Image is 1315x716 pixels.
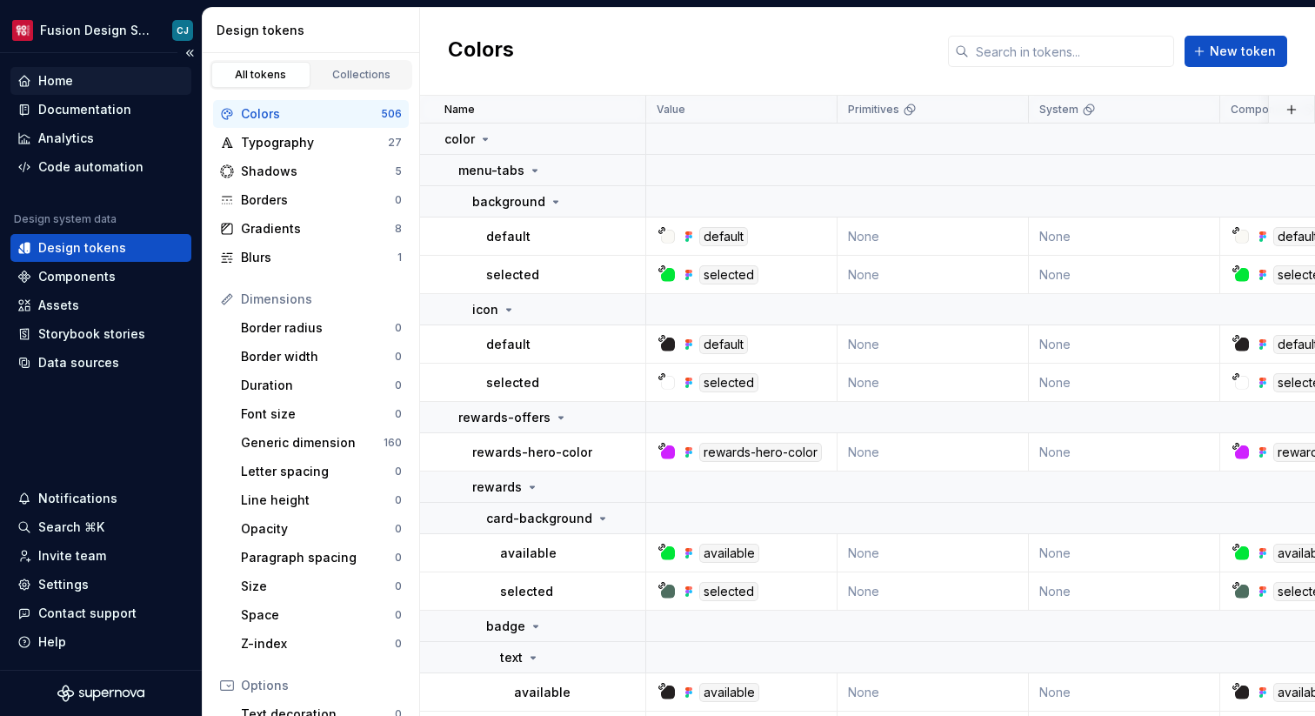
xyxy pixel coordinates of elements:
td: None [1029,217,1220,256]
div: default [699,335,748,354]
div: Shadows [241,163,395,180]
div: Contact support [38,605,137,622]
div: Fusion Design System [40,22,151,39]
div: Size [241,578,395,595]
div: Paragraph spacing [241,549,395,566]
div: Border radius [241,319,395,337]
p: background [472,193,545,211]
div: Gradients [241,220,395,238]
p: rewards-hero-color [472,444,592,461]
a: Shadows5 [213,157,409,185]
div: Options [241,677,402,694]
div: Opacity [241,520,395,538]
div: Blurs [241,249,397,266]
a: Data sources [10,349,191,377]
div: Code automation [38,158,144,176]
a: Size0 [234,572,409,600]
td: None [838,433,1029,472]
p: card-background [486,510,592,527]
a: Assets [10,291,191,319]
p: menu-tabs [458,162,524,179]
a: Storybook stories [10,320,191,348]
div: Documentation [38,101,131,118]
div: 0 [395,522,402,536]
div: 5 [395,164,402,178]
p: Value [657,103,685,117]
svg: Supernova Logo [57,685,144,702]
a: Borders0 [213,186,409,214]
div: Dimensions [241,291,402,308]
a: Documentation [10,96,191,124]
div: 0 [395,407,402,421]
div: Storybook stories [38,325,145,343]
div: 0 [395,321,402,335]
div: 160 [384,436,402,450]
div: Settings [38,576,89,593]
p: Components [1231,103,1298,117]
a: Components [10,263,191,291]
p: Primitives [848,103,899,117]
div: Typography [241,134,388,151]
a: Home [10,67,191,95]
td: None [838,673,1029,712]
div: Search ⌘K [38,519,104,536]
div: Assets [38,297,79,314]
div: Colors [241,105,381,123]
p: selected [486,266,539,284]
div: 0 [395,637,402,651]
img: f4f33d50-0937-4074-a32a-c7cda971eed1.png [12,20,33,41]
td: None [1029,256,1220,294]
div: Duration [241,377,395,394]
p: rewards-offers [458,409,551,426]
button: Collapse sidebar [177,41,202,65]
a: Border width0 [234,343,409,371]
input: Search in tokens... [969,36,1174,67]
div: Letter spacing [241,463,395,480]
div: 0 [395,551,402,565]
div: Border width [241,348,395,365]
div: Design tokens [217,22,412,39]
div: available [699,683,759,702]
a: Design tokens [10,234,191,262]
div: 8 [395,222,402,236]
p: icon [472,301,498,318]
button: Notifications [10,485,191,512]
div: Help [38,633,66,651]
td: None [1029,572,1220,611]
td: None [838,364,1029,402]
div: Line height [241,492,395,509]
td: None [838,572,1029,611]
a: Settings [10,571,191,599]
h2: Colors [448,36,514,67]
a: Invite team [10,542,191,570]
button: New token [1185,36,1287,67]
a: Font size0 [234,400,409,428]
a: Colors506 [213,100,409,128]
p: color [444,130,475,148]
td: None [1029,673,1220,712]
div: All tokens [217,68,304,82]
button: Contact support [10,599,191,627]
a: Blurs1 [213,244,409,271]
div: Home [38,72,73,90]
div: selected [699,582,758,601]
button: Help [10,628,191,656]
div: CJ [177,23,189,37]
div: default [699,227,748,246]
td: None [1029,534,1220,572]
p: badge [486,618,525,635]
td: None [838,256,1029,294]
div: Components [38,268,116,285]
a: Gradients8 [213,215,409,243]
div: Generic dimension [241,434,384,452]
p: rewards [472,478,522,496]
div: Collections [318,68,405,82]
p: text [500,649,523,666]
div: available [699,544,759,563]
div: Design system data [14,212,117,226]
p: available [514,684,571,701]
td: None [838,325,1029,364]
a: Paragraph spacing0 [234,544,409,572]
div: Space [241,606,395,624]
